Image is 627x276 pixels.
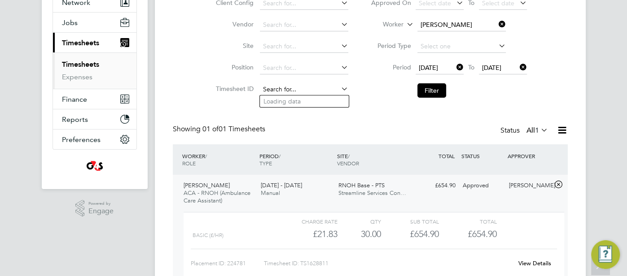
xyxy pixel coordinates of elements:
span: Basic (£/HR) [193,232,224,238]
input: Select one [417,40,506,53]
input: Search for... [260,40,348,53]
span: Powered by [88,200,114,207]
div: Timesheets [53,52,136,89]
a: Powered byEngage [75,200,114,217]
button: Filter [417,83,446,98]
button: Finance [53,89,136,109]
div: £654.90 [381,227,439,241]
button: Jobs [53,13,136,32]
div: Status [500,125,550,137]
span: / [279,152,281,160]
label: Vendor [213,20,254,28]
button: Timesheets [53,33,136,52]
div: 30.00 [338,227,381,241]
div: PERIOD [257,148,335,171]
span: To [465,61,477,73]
label: Timesheet ID [213,85,254,93]
label: Position [213,63,254,71]
span: RNOH Base - PTS [338,181,385,189]
span: Preferences [62,135,101,144]
button: Engage Resource Center [591,240,620,269]
span: Jobs [62,18,78,27]
div: Showing [173,125,267,134]
label: Site [213,42,254,50]
span: / [205,152,207,160]
div: Placement ID: 224781 [191,256,264,271]
label: All [526,126,548,135]
span: TYPE [259,160,272,167]
label: Period Type [371,42,411,50]
span: ROLE [182,160,196,167]
label: Worker [363,20,403,29]
span: 01 Timesheets [202,125,265,134]
span: TOTAL [438,152,455,160]
span: [DATE] [419,64,438,72]
span: 1 [535,126,539,135]
a: Expenses [62,73,92,81]
input: Search for... [417,19,506,31]
div: APPROVER [505,148,552,164]
span: [PERSON_NAME] [184,181,230,189]
span: Finance [62,95,87,103]
div: £654.90 [412,178,459,193]
span: Reports [62,115,88,124]
div: SITE [335,148,412,171]
div: [PERSON_NAME] [505,178,552,193]
div: STATUS [459,148,506,164]
span: Manual [261,189,280,197]
span: Streamline Services Con… [338,189,406,197]
div: Charge rate [279,216,337,227]
input: Search for... [260,83,348,96]
button: Reports [53,109,136,129]
span: ACA - RNOH (Ambulance Care Assistant) [184,189,250,204]
a: View Details [518,259,551,267]
div: WORKER [180,148,258,171]
div: Timesheet ID: TS1628811 [264,256,513,271]
a: Go to home page [53,159,137,173]
span: VENDOR [337,160,359,167]
span: [DATE] [482,64,501,72]
span: Engage [88,207,114,215]
input: Search for... [260,19,348,31]
span: Timesheets [62,39,99,47]
div: £21.83 [279,227,337,241]
a: Timesheets [62,60,99,69]
span: 01 of [202,125,219,134]
div: Sub Total [381,216,439,227]
img: g4s5-logo-retina.png [84,159,105,173]
div: Approved [459,178,506,193]
li: Loading data [260,95,349,107]
div: QTY [338,216,381,227]
div: Total [439,216,497,227]
button: Preferences [53,129,136,149]
span: £654.90 [468,229,497,239]
label: Period [371,63,411,71]
input: Search for... [260,62,348,74]
span: [DATE] - [DATE] [261,181,302,189]
span: / [348,152,350,160]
